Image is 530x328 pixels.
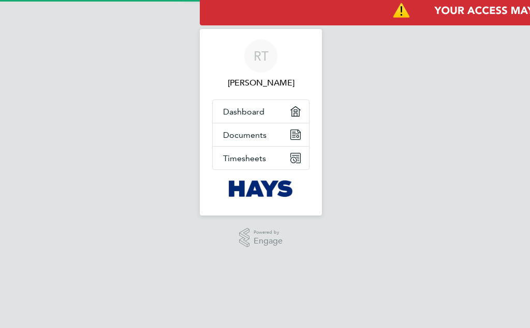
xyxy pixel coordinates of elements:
[254,49,269,63] span: RT
[223,130,267,140] span: Documents
[223,153,266,163] span: Timesheets
[254,228,283,237] span: Powered by
[213,123,309,146] a: Documents
[229,180,293,197] img: hays-logo-retina.png
[212,77,310,89] span: Robert Taylor
[213,147,309,169] a: Timesheets
[213,100,309,123] a: Dashboard
[254,237,283,246] span: Engage
[200,29,322,216] nav: Main navigation
[223,107,264,117] span: Dashboard
[212,180,310,197] a: Go to home page
[239,228,283,248] a: Powered byEngage
[212,39,310,89] a: RT[PERSON_NAME]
